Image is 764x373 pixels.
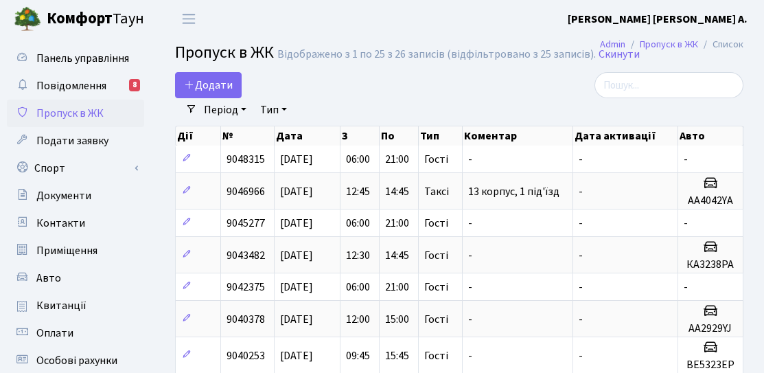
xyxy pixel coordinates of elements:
[175,72,242,98] a: Додати
[7,100,144,127] a: Пропуск в ЖК
[280,348,313,363] span: [DATE]
[36,133,108,148] span: Подати заявку
[36,353,117,368] span: Особові рахунки
[579,312,583,327] span: -
[36,243,97,258] span: Приміщення
[385,312,409,327] span: 15:00
[36,216,85,231] span: Контакти
[176,126,221,146] th: Дії
[36,106,104,121] span: Пропуск в ЖК
[573,126,678,146] th: Дата активації
[678,126,743,146] th: Авто
[255,98,292,122] a: Тип
[7,237,144,264] a: Приміщення
[579,216,583,231] span: -
[380,126,419,146] th: По
[684,194,737,207] h5: АА4042YA
[346,248,370,263] span: 12:30
[227,152,265,167] span: 9048315
[14,5,41,33] img: logo.png
[385,248,409,263] span: 14:45
[280,280,313,295] span: [DATE]
[579,184,583,199] span: -
[684,280,688,295] span: -
[7,155,144,182] a: Спорт
[198,98,252,122] a: Період
[47,8,144,31] span: Таун
[36,188,91,203] span: Документи
[280,248,313,263] span: [DATE]
[175,41,274,65] span: Пропуск в ЖК
[36,298,86,313] span: Квитанції
[568,12,748,27] b: [PERSON_NAME] [PERSON_NAME] А.
[424,218,448,229] span: Гості
[424,154,448,165] span: Гості
[227,312,265,327] span: 9040378
[468,248,472,263] span: -
[280,216,313,231] span: [DATE]
[340,126,380,146] th: З
[280,184,313,199] span: [DATE]
[424,350,448,361] span: Гості
[468,184,559,199] span: 13 корпус, 1 під'їзд
[280,152,313,167] span: [DATE]
[424,282,448,293] span: Гості
[468,348,472,363] span: -
[346,348,370,363] span: 09:45
[684,216,688,231] span: -
[129,79,140,91] div: 8
[47,8,113,30] b: Комфорт
[579,30,764,59] nav: breadcrumb
[36,51,129,66] span: Панель управління
[227,348,265,363] span: 9040253
[594,72,743,98] input: Пошук...
[7,292,144,319] a: Квитанції
[36,326,73,341] span: Оплати
[227,280,265,295] span: 9042375
[346,216,370,231] span: 06:00
[424,186,449,197] span: Таксі
[172,8,206,30] button: Переключити навігацію
[385,152,409,167] span: 21:00
[684,359,737,372] h5: BE5323EP
[468,280,472,295] span: -
[385,216,409,231] span: 21:00
[7,264,144,292] a: Авто
[579,152,583,167] span: -
[600,37,625,52] a: Admin
[7,182,144,210] a: Документи
[7,127,144,155] a: Подати заявку
[684,152,688,167] span: -
[346,184,370,199] span: 12:45
[36,271,61,286] span: Авто
[227,184,265,199] span: 9046966
[579,248,583,263] span: -
[346,280,370,295] span: 06:00
[468,216,472,231] span: -
[346,152,370,167] span: 06:00
[277,48,596,61] div: Відображено з 1 по 25 з 26 записів (відфільтровано з 25 записів).
[579,280,583,295] span: -
[463,126,572,146] th: Коментар
[684,322,737,335] h5: АА2929YJ
[385,184,409,199] span: 14:45
[280,312,313,327] span: [DATE]
[7,72,144,100] a: Повідомлення8
[221,126,275,146] th: №
[468,152,472,167] span: -
[385,280,409,295] span: 21:00
[424,314,448,325] span: Гості
[36,78,106,93] span: Повідомлення
[640,37,698,52] a: Пропуск в ЖК
[684,258,737,271] h5: КА3238РА
[468,312,472,327] span: -
[346,312,370,327] span: 12:00
[7,319,144,347] a: Оплати
[424,250,448,261] span: Гості
[275,126,340,146] th: Дата
[385,348,409,363] span: 15:45
[698,37,743,52] li: Список
[227,216,265,231] span: 9045277
[7,45,144,72] a: Панель управління
[7,210,144,237] a: Контакти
